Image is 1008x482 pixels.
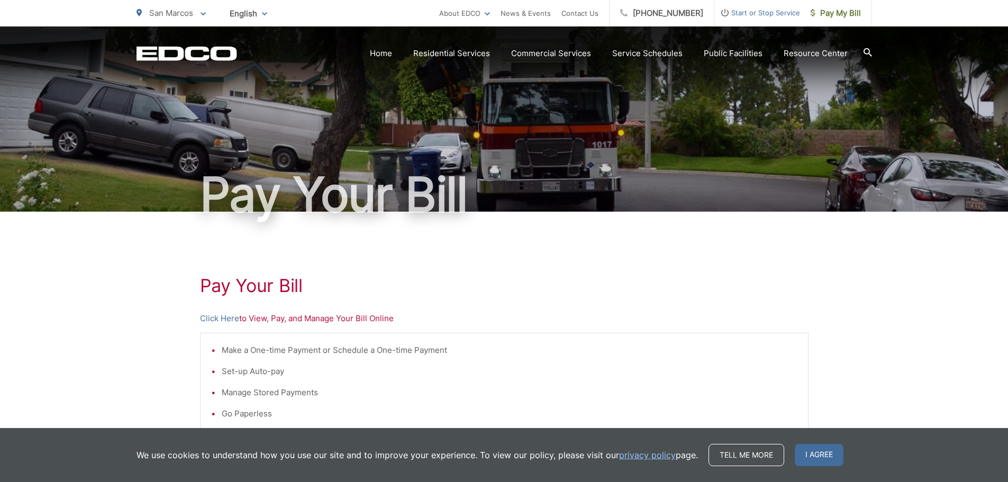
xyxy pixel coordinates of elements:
[704,47,762,60] a: Public Facilities
[511,47,591,60] a: Commercial Services
[811,7,861,20] span: Pay My Bill
[439,7,490,20] a: About EDCO
[619,449,676,461] a: privacy policy
[222,407,797,420] li: Go Paperless
[137,46,237,61] a: EDCD logo. Return to the homepage.
[795,444,843,466] span: I agree
[561,7,598,20] a: Contact Us
[709,444,784,466] a: Tell me more
[612,47,683,60] a: Service Schedules
[137,168,872,221] h1: Pay Your Bill
[222,4,275,23] span: English
[501,7,551,20] a: News & Events
[222,344,797,357] li: Make a One-time Payment or Schedule a One-time Payment
[137,449,698,461] p: We use cookies to understand how you use our site and to improve your experience. To view our pol...
[200,275,809,296] h1: Pay Your Bill
[200,312,239,325] a: Click Here
[413,47,490,60] a: Residential Services
[370,47,392,60] a: Home
[222,386,797,399] li: Manage Stored Payments
[784,47,848,60] a: Resource Center
[149,8,193,18] span: San Marcos
[222,365,797,378] li: Set-up Auto-pay
[200,312,809,325] p: to View, Pay, and Manage Your Bill Online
